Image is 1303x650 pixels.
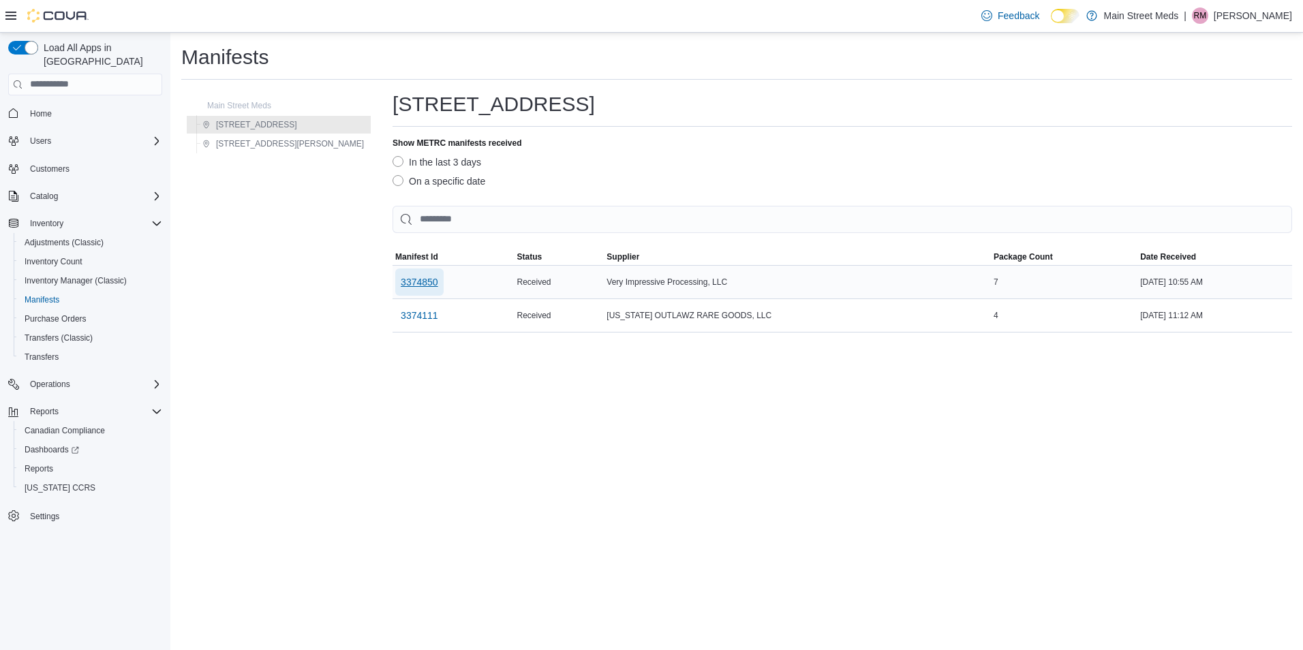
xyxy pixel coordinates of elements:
[3,159,168,179] button: Customers
[19,461,162,477] span: Reports
[517,310,551,321] span: Received
[19,422,110,439] a: Canadian Compliance
[25,507,162,524] span: Settings
[3,104,168,123] button: Home
[181,44,269,71] h1: Manifests
[25,133,57,149] button: Users
[1140,251,1196,262] span: Date Received
[19,330,162,346] span: Transfers (Classic)
[14,421,168,440] button: Canadian Compliance
[25,215,162,232] span: Inventory
[607,310,771,321] span: [US_STATE] OUTLAWZ RARE GOODS, LLC
[19,480,101,496] a: [US_STATE] CCRS
[3,131,168,151] button: Users
[1214,7,1292,24] p: [PERSON_NAME]
[216,119,297,130] span: [STREET_ADDRESS]
[1104,7,1179,24] p: Main Street Meds
[998,9,1039,22] span: Feedback
[607,251,639,262] span: Supplier
[19,234,162,251] span: Adjustments (Classic)
[207,100,271,111] span: Main Street Meds
[393,138,521,149] label: Show METRC manifests received
[25,425,105,436] span: Canadian Compliance
[19,442,162,458] span: Dashboards
[25,160,162,177] span: Customers
[19,273,162,289] span: Inventory Manager (Classic)
[1137,274,1292,290] div: [DATE] 10:55 AM
[216,138,364,149] span: [STREET_ADDRESS][PERSON_NAME]
[19,273,132,289] a: Inventory Manager (Classic)
[1194,7,1207,24] span: RM
[19,253,88,270] a: Inventory Count
[19,442,85,458] a: Dashboards
[188,97,277,114] button: Main Street Meds
[30,164,70,174] span: Customers
[197,136,369,152] button: [STREET_ADDRESS][PERSON_NAME]
[25,444,79,455] span: Dashboards
[19,461,59,477] a: Reports
[14,347,168,367] button: Transfers
[14,233,168,252] button: Adjustments (Classic)
[25,188,162,204] span: Catalog
[517,251,542,262] span: Status
[994,277,998,288] span: 7
[25,237,104,248] span: Adjustments (Classic)
[14,328,168,347] button: Transfers (Classic)
[1192,7,1208,24] div: Richard Mowery
[3,506,168,525] button: Settings
[393,91,595,118] h1: [STREET_ADDRESS]
[994,251,1053,262] span: Package Count
[14,271,168,290] button: Inventory Manager (Classic)
[401,275,438,289] span: 3374850
[401,309,438,322] span: 3374111
[30,511,59,522] span: Settings
[25,376,76,392] button: Operations
[395,302,444,329] button: 3374111
[19,349,162,365] span: Transfers
[27,9,89,22] img: Cova
[30,406,59,417] span: Reports
[25,508,65,525] a: Settings
[994,310,998,321] span: 4
[8,98,162,561] nav: Complex example
[25,256,82,267] span: Inventory Count
[19,292,65,308] a: Manifests
[19,480,162,496] span: Washington CCRS
[14,309,168,328] button: Purchase Orders
[14,459,168,478] button: Reports
[25,106,57,122] a: Home
[19,422,162,439] span: Canadian Compliance
[25,463,53,474] span: Reports
[38,41,162,68] span: Load All Apps in [GEOGRAPHIC_DATA]
[14,290,168,309] button: Manifests
[14,478,168,497] button: [US_STATE] CCRS
[25,482,95,493] span: [US_STATE] CCRS
[30,379,70,390] span: Operations
[19,234,109,251] a: Adjustments (Classic)
[25,403,64,420] button: Reports
[19,330,98,346] a: Transfers (Classic)
[607,277,727,288] span: Very Impressive Processing, LLC
[25,403,162,420] span: Reports
[19,253,162,270] span: Inventory Count
[25,188,63,204] button: Catalog
[393,206,1292,233] input: This is a search bar. As you type, the results lower in the page will automatically filter.
[19,349,64,365] a: Transfers
[19,311,162,327] span: Purchase Orders
[3,214,168,233] button: Inventory
[25,215,69,232] button: Inventory
[19,292,162,308] span: Manifests
[25,376,162,392] span: Operations
[25,294,59,305] span: Manifests
[1184,7,1186,24] p: |
[1051,9,1079,23] input: Dark Mode
[30,218,63,229] span: Inventory
[3,375,168,394] button: Operations
[25,133,162,149] span: Users
[25,161,75,177] a: Customers
[1137,307,1292,324] div: [DATE] 11:12 AM
[976,2,1045,29] a: Feedback
[30,191,58,202] span: Catalog
[3,187,168,206] button: Catalog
